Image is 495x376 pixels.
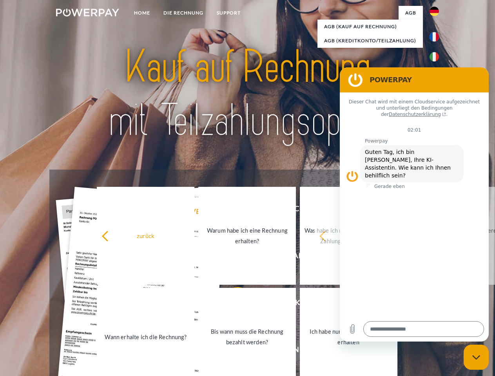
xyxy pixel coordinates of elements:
[305,225,393,246] div: Was habe ich noch offen, ist meine Zahlung eingegangen?
[102,230,190,241] div: zurück
[430,32,439,42] img: fr
[317,34,423,48] a: AGB (Kreditkonto/Teilzahlung)
[56,9,119,16] img: logo-powerpay-white.svg
[319,230,407,241] div: zurück
[127,6,157,20] a: Home
[102,331,190,342] div: Wann erhalte ich die Rechnung?
[464,345,489,370] iframe: Schaltfläche zum Öffnen des Messaging-Fensters; Konversation läuft
[317,20,423,34] a: AGB (Kauf auf Rechnung)
[305,326,393,347] div: Ich habe nur eine Teillieferung erhalten
[75,38,420,150] img: title-powerpay_de.svg
[203,225,291,246] div: Warum habe ich eine Rechnung erhalten?
[300,187,397,285] a: Was habe ich noch offen, ist meine Zahlung eingegangen?
[157,6,210,20] a: DIE RECHNUNG
[430,7,439,16] img: de
[430,52,439,61] img: it
[399,6,423,20] a: agb
[203,326,291,347] div: Bis wann muss die Rechnung bezahlt werden?
[340,67,489,342] iframe: Messaging-Fenster
[210,6,247,20] a: SUPPORT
